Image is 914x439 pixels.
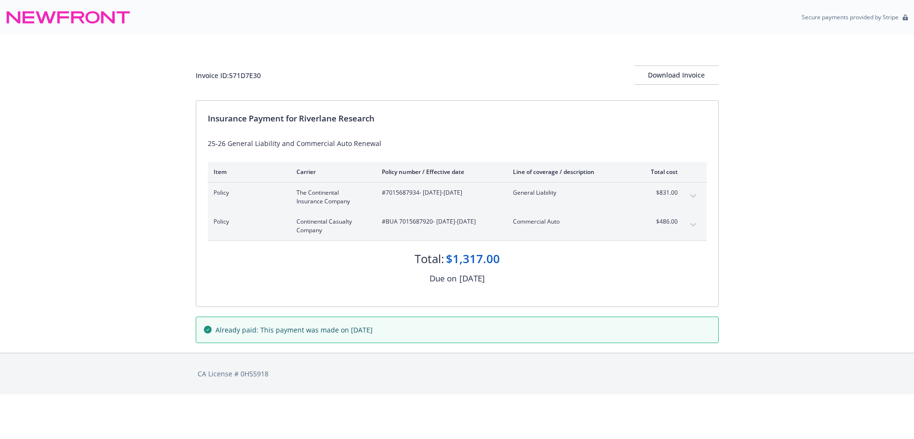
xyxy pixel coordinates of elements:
[198,369,717,379] div: CA License # 0H55918
[296,217,366,235] span: Continental Casualty Company
[513,168,626,176] div: Line of coverage / description
[296,188,366,206] span: The Continental Insurance Company
[430,272,457,285] div: Due on
[642,217,678,226] span: $486.00
[415,251,444,267] div: Total:
[513,217,626,226] span: Commercial Auto
[513,188,626,197] span: General Liability
[296,168,366,176] div: Carrier
[196,70,261,80] div: Invoice ID: 571D7E30
[446,251,500,267] div: $1,317.00
[215,325,373,335] span: Already paid: This payment was made on [DATE]
[208,112,707,125] div: Insurance Payment for Riverlane Research
[208,212,707,240] div: PolicyContinental Casualty Company#BUA 7015687920- [DATE]-[DATE]Commercial Auto$486.00expand content
[634,66,719,84] div: Download Invoice
[214,217,281,226] span: Policy
[685,217,701,233] button: expand content
[642,168,678,176] div: Total cost
[382,217,497,226] span: #BUA 7015687920 - [DATE]-[DATE]
[459,272,485,285] div: [DATE]
[685,188,701,204] button: expand content
[642,188,678,197] span: $831.00
[208,138,707,148] div: 25-26 General Liability and Commercial Auto Renewal
[382,168,497,176] div: Policy number / Effective date
[382,188,497,197] span: #7015687934 - [DATE]-[DATE]
[634,66,719,85] button: Download Invoice
[802,13,899,21] p: Secure payments provided by Stripe
[208,183,707,212] div: PolicyThe Continental Insurance Company#7015687934- [DATE]-[DATE]General Liability$831.00expand c...
[214,188,281,197] span: Policy
[214,168,281,176] div: Item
